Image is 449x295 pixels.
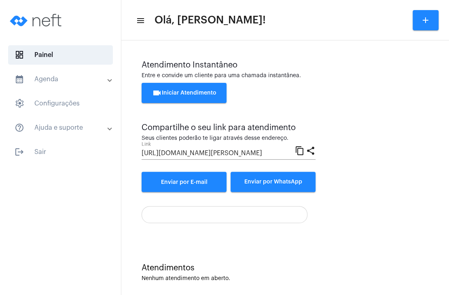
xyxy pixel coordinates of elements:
span: Iniciar Atendimento [152,90,216,96]
span: Enviar por E-mail [161,179,208,185]
span: Enviar por WhatsApp [244,179,302,185]
mat-icon: share [306,145,316,155]
mat-icon: videocam [152,88,162,98]
span: Sair [8,142,113,162]
mat-panel-title: Ajuda e suporte [15,123,108,133]
mat-icon: sidenav icon [15,147,24,157]
mat-icon: sidenav icon [15,74,24,84]
img: logo-neft-novo-2.png [6,4,67,36]
span: Olá, [PERSON_NAME]! [155,14,266,27]
mat-icon: add [421,15,430,25]
div: Atendimentos [142,263,429,272]
mat-expansion-panel-header: sidenav iconAjuda e suporte [5,118,121,137]
span: sidenav icon [15,99,24,108]
div: Entre e convide um cliente para uma chamada instantânea. [142,73,429,79]
div: Atendimento Instantâneo [142,61,429,70]
span: Configurações [8,94,113,113]
div: Nenhum atendimento em aberto. [142,276,429,282]
mat-icon: sidenav icon [15,123,24,133]
div: Seus clientes poderão te ligar através desse endereço. [142,135,316,141]
mat-icon: content_copy [295,145,305,155]
button: Enviar por WhatsApp [231,172,316,192]
span: sidenav icon [15,50,24,60]
button: Iniciar Atendimento [142,83,227,103]
span: Painel [8,45,113,65]
mat-panel-title: Agenda [15,74,108,84]
mat-icon: sidenav icon [136,16,144,25]
mat-expansion-panel-header: sidenav iconAgenda [5,70,121,89]
a: Enviar por E-mail [142,172,227,192]
div: Compartilhe o seu link para atendimento [142,123,316,132]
